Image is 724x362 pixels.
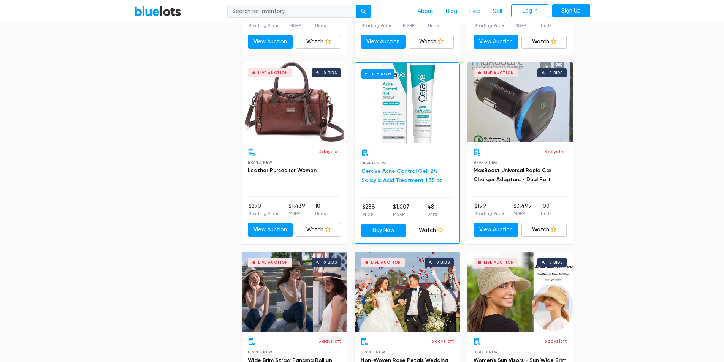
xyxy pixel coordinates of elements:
[552,4,590,18] a: Sign Up
[362,203,375,218] li: $288
[511,4,549,18] a: Log In
[258,71,288,75] div: Live Auction
[248,35,293,49] a: View Auction
[361,35,406,49] a: View Auction
[427,203,438,218] li: 48
[361,161,386,165] span: Brand New
[412,4,440,19] a: About
[361,168,442,183] a: CeraVe Acne Control Gel, 2% Salicylic Acid Treatment 1.35 oz
[513,210,532,217] p: MSRP
[249,210,279,217] p: Starting Price
[242,62,347,142] a: Live Auction 0 bids
[487,4,508,19] a: Sell
[323,71,337,75] div: 0 bids
[315,22,326,29] p: Units
[541,22,551,29] p: Units
[248,167,317,174] a: Leather Purses for Women
[249,202,279,217] li: $270
[474,22,504,29] p: Starting Price
[315,202,326,217] li: 18
[258,261,288,264] div: Live Auction
[541,210,551,217] p: Units
[296,35,341,49] a: Watch
[361,22,391,29] p: Starting Price
[474,223,519,237] a: View Auction
[428,22,439,29] p: Units
[463,4,487,19] a: Help
[318,338,341,345] p: 3 days left
[288,210,305,217] p: MSRP
[541,202,551,217] li: 100
[440,4,463,19] a: Blog
[521,223,567,237] a: Watch
[289,22,304,29] p: MSRP
[474,202,504,217] li: $199
[544,148,567,155] p: 3 days left
[521,35,567,49] a: Watch
[355,252,460,332] a: Live Auction 0 bids
[544,338,567,345] p: 3 days left
[549,71,563,75] div: 0 bids
[248,160,272,164] span: Brand New
[403,22,416,29] p: MSRP
[227,5,356,18] input: Search for inventory
[484,71,514,75] div: Live Auction
[242,252,347,332] a: Live Auction 0 bids
[134,6,181,17] a: BlueLots
[288,202,305,217] li: $1,439
[427,211,438,218] p: Units
[436,261,450,264] div: 0 bids
[318,148,341,155] p: 3 days left
[474,167,551,183] a: MaxBoost Universal Rapid Car Charger Adaptors - Dual Port
[248,350,272,354] span: Brand New
[467,252,573,332] a: Live Auction 0 bids
[409,35,454,49] a: Watch
[355,63,459,143] a: Buy Now
[514,22,531,29] p: MSRP
[474,35,519,49] a: View Auction
[393,211,409,218] p: MSRP
[513,202,532,217] li: $3,499
[474,160,498,164] span: Brand New
[296,223,341,237] a: Watch
[361,224,406,237] a: Buy Now
[431,338,454,345] p: 3 days left
[549,261,563,264] div: 0 bids
[474,350,498,354] span: Brand New
[362,211,375,218] p: Price
[409,224,453,237] a: Watch
[484,261,514,264] div: Live Auction
[371,261,401,264] div: Live Auction
[467,62,573,142] a: Live Auction 0 bids
[315,210,326,217] p: Units
[323,261,337,264] div: 0 bids
[393,203,409,218] li: $1,007
[248,223,293,237] a: View Auction
[361,350,385,354] span: Brand New
[249,22,279,29] p: Starting Price
[361,69,394,79] h6: Buy Now
[474,210,504,217] p: Starting Price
